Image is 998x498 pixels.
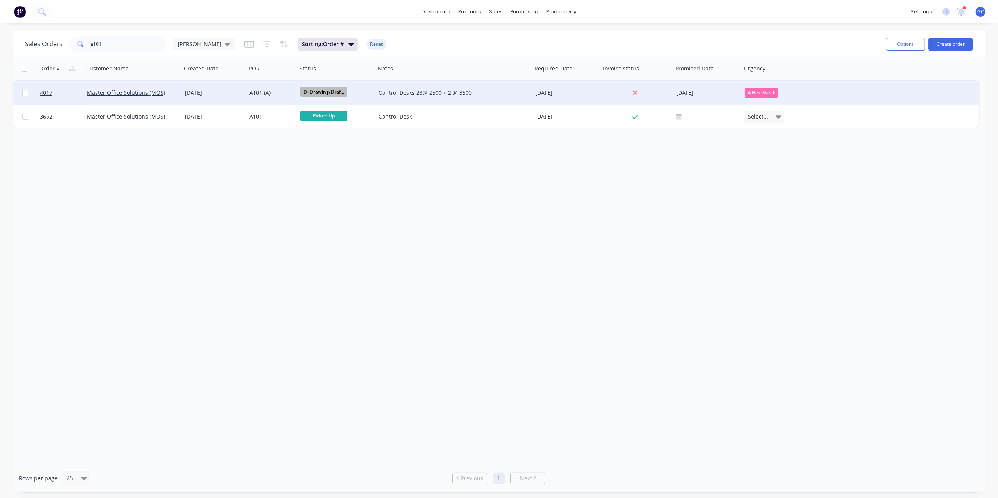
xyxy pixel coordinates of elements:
div: Notes [378,65,393,72]
div: Invoice status [603,65,639,72]
img: Factory [14,6,26,18]
span: Sorting: Order # [302,40,344,48]
span: Select... [748,113,768,121]
div: A101 [249,113,292,121]
span: Rows per page [19,475,58,482]
div: Control Desk [379,113,522,121]
ul: Pagination [449,473,549,484]
div: 4 Next Week [745,88,778,98]
div: [DATE] [535,113,597,121]
h1: Sales Orders [25,40,63,48]
div: [DATE] [676,88,738,98]
div: Urgency [744,65,765,72]
a: dashboard [418,6,455,18]
span: 3692 [40,113,52,121]
div: PO # [249,65,261,72]
span: Picked Up [300,111,347,121]
button: Sorting:Order # [298,38,358,51]
a: 4017 [40,81,87,105]
span: [PERSON_NAME] [178,40,222,48]
a: Next page [511,475,545,482]
div: [DATE] [185,89,243,97]
div: Order # [39,65,60,72]
div: products [455,6,485,18]
button: Reset [367,39,386,50]
input: Search... [91,36,167,52]
a: Page 1 is your current page [493,473,505,484]
a: Master Office Solutions (MOS) [87,113,165,120]
div: Promised Date [675,65,714,72]
span: GC [977,8,984,15]
div: productivity [542,6,580,18]
div: sales [485,6,507,18]
div: settings [907,6,936,18]
span: 4017 [40,89,52,97]
div: Customer Name [86,65,129,72]
div: Created Date [184,65,218,72]
div: Required Date [534,65,572,72]
span: D- Drawing/Draf... [300,87,347,97]
div: [DATE] [185,113,243,121]
button: Options [886,38,925,51]
div: Control Desks 28@ 2500 + 2 @ 3500 [379,89,522,97]
div: [DATE] [535,89,597,97]
a: Previous page [453,475,487,482]
button: Create order [928,38,973,51]
a: Master Office Solutions (MOS) [87,89,165,96]
div: purchasing [507,6,542,18]
span: Previous [461,475,483,482]
div: A101 (A) [249,89,292,97]
span: Next [520,475,532,482]
div: Status [300,65,316,72]
a: 3692 [40,105,87,128]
